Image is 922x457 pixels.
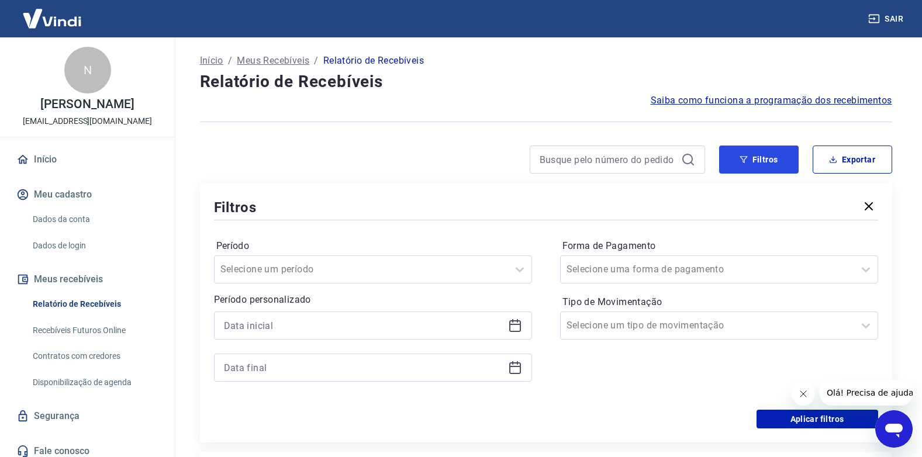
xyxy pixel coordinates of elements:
a: Segurança [14,403,161,429]
button: Filtros [719,146,799,174]
button: Aplicar filtros [757,410,878,428]
iframe: Botão para abrir a janela de mensagens [875,410,913,448]
p: Relatório de Recebíveis [323,54,424,68]
button: Sair [866,8,908,30]
a: Relatório de Recebíveis [28,292,161,316]
a: Início [200,54,223,68]
a: Saiba como funciona a programação dos recebimentos [651,94,892,108]
div: N [64,47,111,94]
p: / [314,54,318,68]
p: [PERSON_NAME] [40,98,134,110]
button: Meu cadastro [14,182,161,207]
input: Busque pelo número do pedido [540,151,676,168]
p: [EMAIL_ADDRESS][DOMAIN_NAME] [23,115,152,127]
h5: Filtros [214,198,257,217]
iframe: Fechar mensagem [792,382,815,406]
h4: Relatório de Recebíveis [200,70,892,94]
label: Tipo de Movimentação [562,295,876,309]
label: Período [216,239,530,253]
a: Dados da conta [28,207,161,231]
a: Meus Recebíveis [237,54,309,68]
span: Olá! Precisa de ajuda? [7,8,98,18]
a: Disponibilização de agenda [28,371,161,394]
button: Exportar [813,146,892,174]
label: Forma de Pagamento [562,239,876,253]
input: Data inicial [224,317,503,334]
a: Contratos com credores [28,344,161,368]
input: Data final [224,359,503,376]
a: Recebíveis Futuros Online [28,318,161,342]
a: Início [14,147,161,172]
p: / [228,54,232,68]
img: Vindi [14,1,90,36]
p: Período personalizado [214,293,532,307]
a: Dados de login [28,234,161,258]
iframe: Mensagem da empresa [820,380,913,406]
button: Meus recebíveis [14,266,161,292]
